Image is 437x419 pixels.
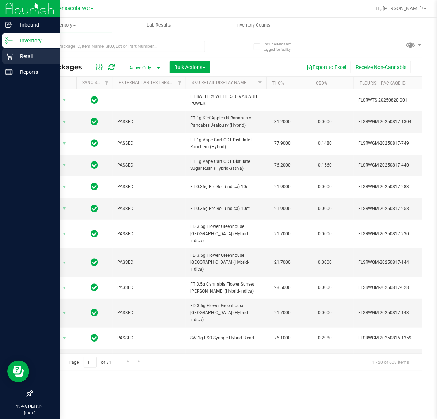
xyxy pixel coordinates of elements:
a: CBD% [316,81,327,86]
button: Receive Non-Cannabis [351,61,411,73]
span: Lab Results [137,22,181,28]
span: PASSED [117,284,181,291]
span: FD 3.5g Flower Greenhouse [GEOGRAPHIC_DATA] (Hybrid-Indica) [190,223,262,244]
input: 1 [84,357,97,368]
span: 1 - 20 of 608 items [366,357,415,368]
span: select [60,182,69,192]
a: Go to the last page [134,357,145,367]
span: select [60,229,69,239]
span: FLSRWGM-20250815-1359 [358,335,430,342]
span: 0.0000 [314,203,336,214]
a: External Lab Test Result [119,80,176,85]
button: Bulk Actions [170,61,210,73]
a: Inventory [18,18,112,33]
span: select [60,283,69,293]
input: Search Package ID, Item Name, SKU, Lot or Part Number... [32,41,205,52]
span: PASSED [117,309,181,316]
span: FLSRWGM-20250817-440 [358,162,430,169]
inline-svg: Inbound [5,21,13,28]
span: FT BATTERY WHITE 510 VARIABLE POWER [190,93,262,107]
span: In Sync [91,203,99,214]
a: Sku Retail Display Name [192,80,246,85]
span: Inventory Counts [226,22,280,28]
span: 76.1000 [271,333,294,343]
span: 0.0000 [314,282,336,293]
a: Go to the next page [122,357,133,367]
span: FT 1g Vape Cart CDT Distillate El Ranchero (Hybrid) [190,137,262,151]
span: 76.2000 [271,160,294,171]
span: Inventory [18,22,112,28]
span: 21.7000 [271,229,294,239]
span: FLSRWGM-20250817-283 [358,183,430,190]
span: PASSED [117,231,181,237]
span: select [60,258,69,268]
span: FD 3.5g Flower Greenhouse [GEOGRAPHIC_DATA] (Hybrid-Indica) [190,252,262,273]
span: FT 1g Vape Cart CDT Distillate Sugar Rush (Hybrid-Sativa) [190,158,262,172]
span: In Sync [91,182,99,192]
span: select [60,138,69,149]
span: FT 0.35g Pre-Roll (Indica) 10ct [190,205,262,212]
span: 0.1560 [314,160,336,171]
inline-svg: Retail [5,53,13,60]
p: [DATE] [3,410,57,416]
span: FLSRWGM-20250817-144 [358,259,430,266]
a: Flourish Package ID [360,81,406,86]
span: FT 3.5g Cannabis Flower Sunset [PERSON_NAME] (Hybrid-Indica) [190,281,262,295]
span: select [60,95,69,105]
p: Inbound [13,20,57,29]
span: In Sync [91,117,99,127]
span: select [60,160,69,170]
span: FT 0.35g Pre-Roll (Indica) 10ct [190,183,262,190]
a: THC% [272,81,284,86]
span: PASSED [117,335,181,342]
span: 77.9000 [271,138,294,149]
span: In Sync [91,257,99,267]
span: FLSRWGM-20250817-230 [358,231,430,237]
span: 0.0000 [314,308,336,318]
span: All Packages [38,63,89,71]
span: select [60,203,69,214]
span: 21.9000 [271,203,294,214]
span: PASSED [117,205,181,212]
p: Retail [13,52,57,61]
a: Sync Status [82,80,110,85]
button: Export to Excel [302,61,351,73]
span: PASSED [117,140,181,147]
span: 0.0000 [314,229,336,239]
span: PASSED [117,259,181,266]
span: PASSED [117,162,181,169]
span: In Sync [91,138,99,148]
span: In Sync [91,160,99,170]
span: In Sync [91,95,99,105]
a: Filter [101,77,113,89]
span: In Sync [91,282,99,293]
span: In Sync [91,229,99,239]
span: 21.7000 [271,308,294,318]
span: select [60,117,69,127]
a: Inventory Counts [206,18,301,33]
a: Lab Results [112,18,207,33]
span: FLSRWGM-20250817-258 [358,205,430,212]
span: 0.0000 [314,257,336,268]
span: Hi, [PERSON_NAME]! [376,5,423,11]
span: 0.0000 [314,117,336,127]
span: 31.2000 [271,117,294,127]
span: FLSRWGM-20250817-143 [358,309,430,316]
span: In Sync [91,308,99,318]
span: In Sync [91,333,99,343]
span: Bulk Actions [175,64,206,70]
span: select [60,308,69,318]
span: Include items not tagged for facility [264,41,300,52]
p: 12:56 PM CDT [3,404,57,410]
inline-svg: Reports [5,68,13,76]
span: FD 3.5g Flower Greenhouse [GEOGRAPHIC_DATA] (Hybrid-Indica) [190,302,262,324]
span: 21.7000 [271,257,294,268]
p: Reports [13,68,57,76]
span: FLSRWGM-20250817-1304 [358,118,430,125]
span: 0.0000 [314,182,336,192]
span: Pensacola WC [55,5,90,12]
inline-svg: Inventory [5,37,13,44]
span: Page of 31 [62,357,118,368]
span: FT 1g Kief Apples N Bananas x Pancakes Jealousy (Hybrid) [190,115,262,129]
span: select [60,333,69,343]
